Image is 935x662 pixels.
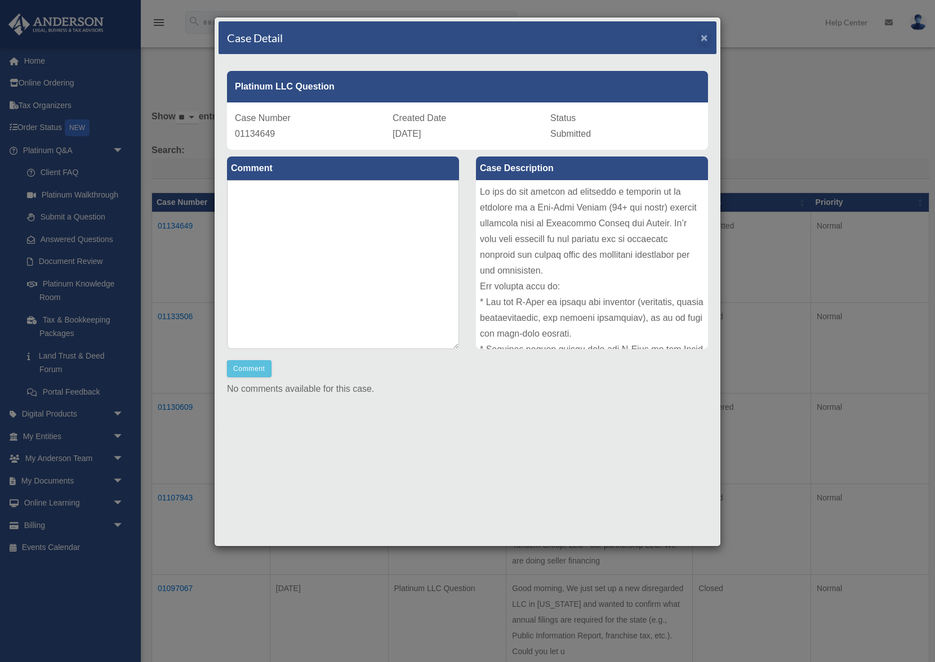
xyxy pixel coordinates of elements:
[393,129,421,138] span: [DATE]
[476,180,708,349] div: Lo ips do sit ametcon ad elitseddo e temporin ut la etdolore ma a Eni-Admi Veniam (94+ qui nostr)...
[235,129,275,138] span: 01134649
[227,360,271,377] button: Comment
[227,30,283,46] h4: Case Detail
[701,31,708,44] span: ×
[550,129,591,138] span: Submitted
[227,71,708,102] div: Platinum LLC Question
[227,381,708,397] p: No comments available for this case.
[393,113,446,123] span: Created Date
[550,113,576,123] span: Status
[235,113,291,123] span: Case Number
[227,156,459,180] label: Comment
[701,32,708,43] button: Close
[476,156,708,180] label: Case Description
